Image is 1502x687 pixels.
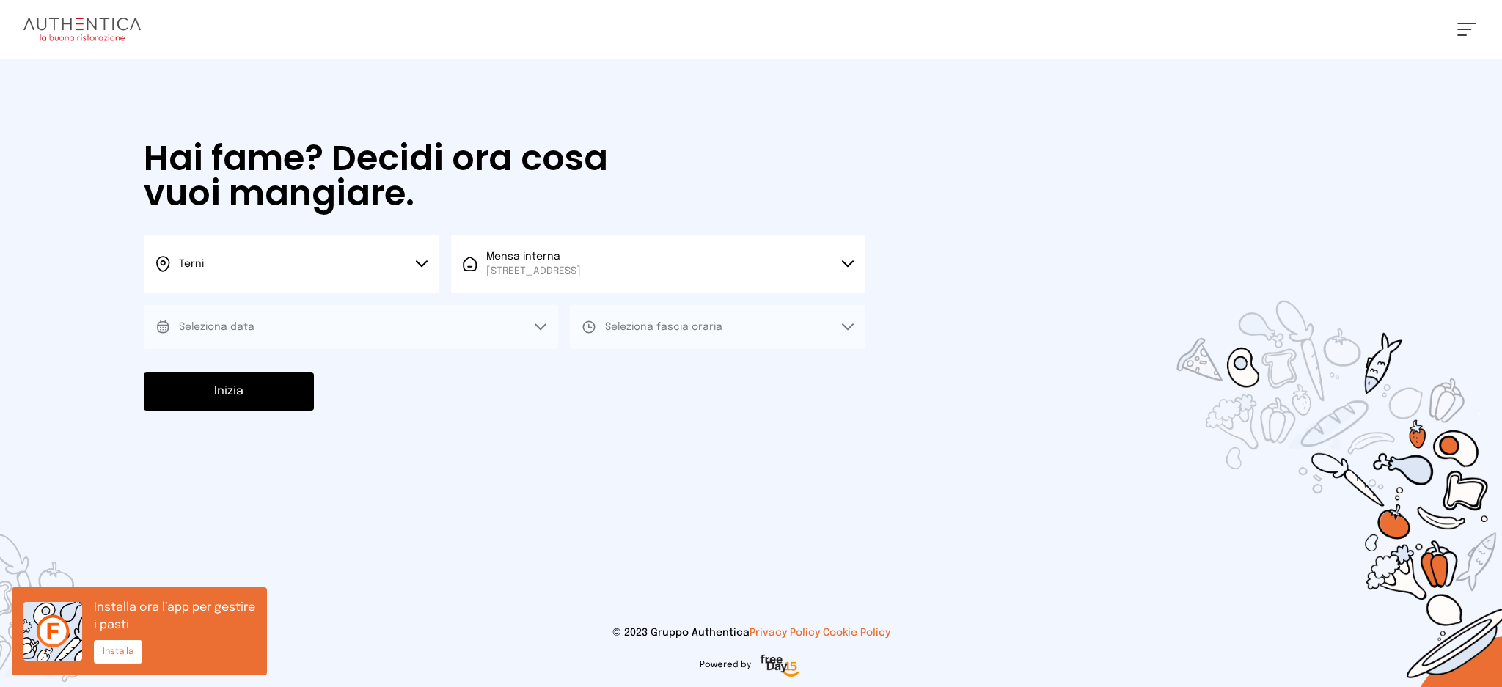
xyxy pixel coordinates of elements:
[700,659,751,671] span: Powered by
[486,264,581,279] span: [STREET_ADDRESS]
[23,602,82,661] img: icon.6af0c3e.png
[451,235,865,293] button: Mensa interna[STREET_ADDRESS]
[486,249,581,279] span: Mensa interna
[179,259,204,269] span: Terni
[144,372,314,411] button: Inizia
[750,628,820,638] a: Privacy Policy
[823,628,890,638] a: Cookie Policy
[757,652,803,681] img: logo-freeday.3e08031.png
[144,305,558,349] button: Seleziona data
[144,235,439,293] button: Terni
[570,305,865,349] button: Seleziona fascia oraria
[94,599,255,634] p: Installa ora l’app per gestire i pasti
[605,322,722,332] span: Seleziona fascia oraria
[94,640,142,664] button: Installa
[1091,216,1502,687] img: sticker-selezione-mensa.70a28f7.png
[144,141,685,211] h1: Hai fame? Decidi ora cosa vuoi mangiare.
[23,625,1479,640] p: © 2023 Gruppo Authentica
[179,322,254,332] span: Seleziona data
[23,18,141,41] img: logo.8f33a47.png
